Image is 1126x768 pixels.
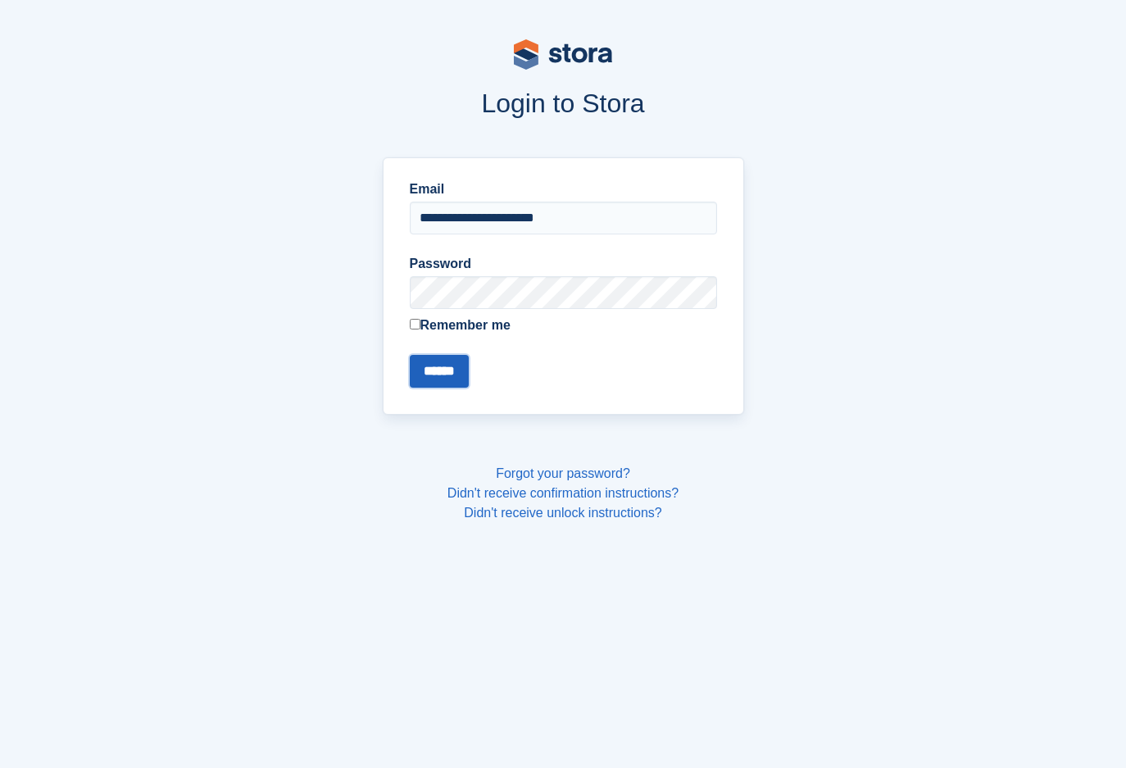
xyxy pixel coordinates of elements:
[410,254,717,274] label: Password
[496,466,630,480] a: Forgot your password?
[514,39,612,70] img: stora-logo-53a41332b3708ae10de48c4981b4e9114cc0af31d8433b30ea865607fb682f29.svg
[410,319,420,329] input: Remember me
[447,486,679,500] a: Didn't receive confirmation instructions?
[410,316,717,335] label: Remember me
[116,89,1010,118] h1: Login to Stora
[410,180,717,199] label: Email
[464,506,661,520] a: Didn't receive unlock instructions?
